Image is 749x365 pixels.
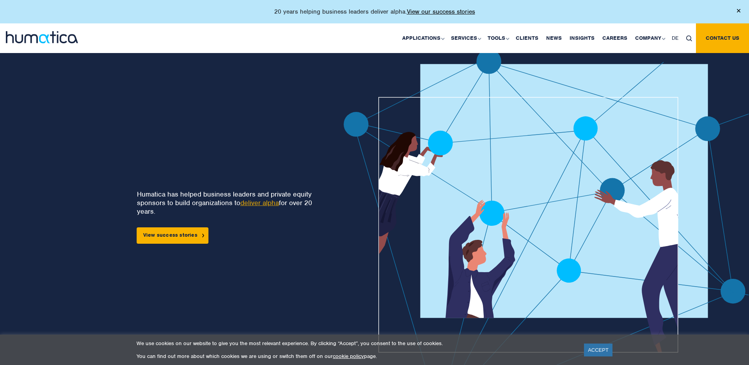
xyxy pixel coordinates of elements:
a: View our success stories [407,8,475,16]
p: We use cookies on our website to give you the most relevant experience. By clicking “Accept”, you... [137,340,574,347]
span: DE [672,35,678,41]
p: 20 years helping business leaders deliver alpha. [274,8,475,16]
a: Contact us [696,23,749,53]
a: cookie policy [333,353,364,360]
a: Services [447,23,484,53]
img: logo [6,31,78,43]
a: Careers [598,23,631,53]
a: DE [668,23,682,53]
a: News [542,23,566,53]
p: You can find out more about which cookies we are using or switch them off on our page. [137,353,574,360]
a: ACCEPT [584,344,612,356]
a: Clients [512,23,542,53]
a: Company [631,23,668,53]
p: Humatica has helped business leaders and private equity sponsors to build organizations to for ov... [137,190,319,216]
img: arrowicon [202,234,204,237]
a: View success stories [137,227,209,244]
a: deliver alpha [240,198,279,207]
a: Tools [484,23,512,53]
a: Insights [566,23,598,53]
img: search_icon [686,35,692,41]
a: Applications [398,23,447,53]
